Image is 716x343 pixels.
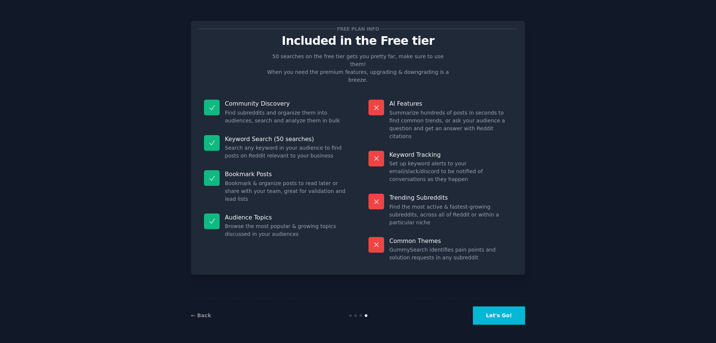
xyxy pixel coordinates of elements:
dd: Set up keyword alerts to your email/slack/discord to be notified of conversations as they happen [389,160,512,183]
dd: Bookmark & organize posts to read later or share with your team, great for validation and lead lists [225,180,348,203]
p: Included in the Free tier [199,34,517,47]
a: ← Back [191,312,211,318]
dd: Search any keyword in your audience to find posts on Reddit relevant to your business [225,144,348,160]
button: Let's Go! [473,306,525,325]
p: Community Discovery [225,100,348,107]
p: Trending Subreddits [389,194,512,202]
dd: Find subreddits and organize them into audiences, search and analyze them in bulk [225,109,348,125]
dd: GummySearch identifies pain points and solution requests in any subreddit [389,246,512,262]
dd: Browse the most popular & growing topics discussed in your audiences [225,222,348,238]
p: Common Themes [389,237,512,245]
p: Keyword Tracking [389,151,512,159]
span: Free plan info [336,25,380,33]
p: Keyword Search (50 searches) [225,135,348,143]
p: Bookmark Posts [225,170,348,178]
dd: Summarize hundreds of posts in seconds to find common trends, or ask your audience a question and... [389,109,512,140]
dd: Find the most active & fastest-growing subreddits, across all of Reddit or within a particular niche [389,203,512,227]
p: 50 searches on the free tier gets you pretty far, make sure to use them! When you need the premiu... [264,53,452,84]
p: AI Features [389,100,512,107]
p: Audience Topics [225,213,348,221]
